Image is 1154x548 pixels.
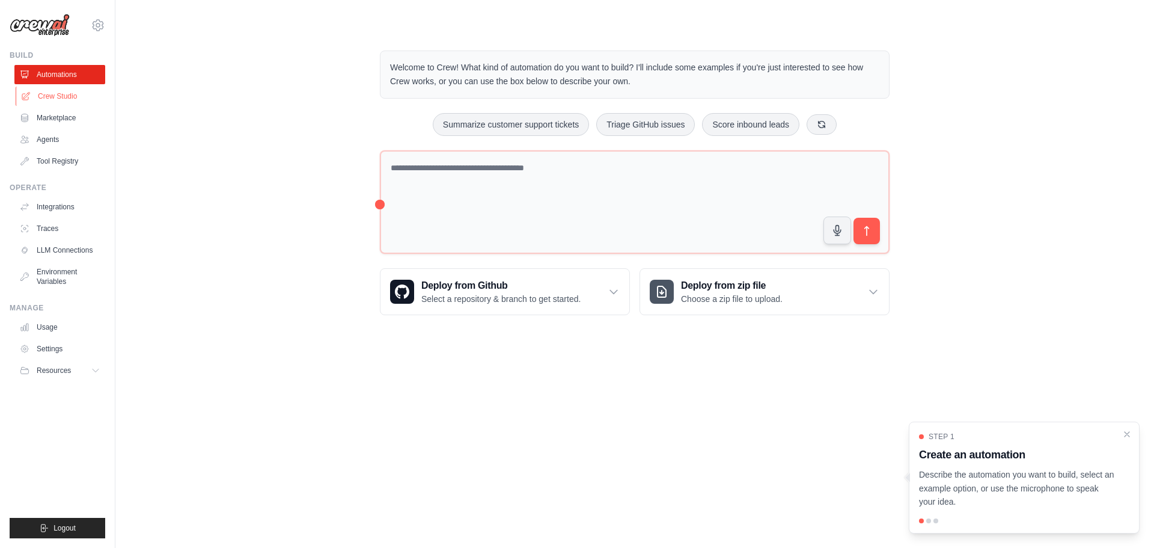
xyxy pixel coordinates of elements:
[16,87,106,106] a: Crew Studio
[10,51,105,60] div: Build
[14,197,105,217] a: Integrations
[919,446,1115,463] h3: Create an automation
[14,361,105,380] button: Resources
[433,113,589,136] button: Summarize customer support tickets
[14,65,105,84] a: Automations
[390,61,879,88] p: Welcome to Crew! What kind of automation do you want to build? I'll include some examples if you'...
[702,113,799,136] button: Score inbound leads
[14,219,105,238] a: Traces
[1094,490,1154,548] iframe: Chat Widget
[929,432,954,442] span: Step 1
[14,262,105,291] a: Environment Variables
[37,366,71,375] span: Resources
[53,523,76,533] span: Logout
[14,152,105,171] a: Tool Registry
[14,108,105,128] a: Marketplace
[10,14,70,37] img: Logo
[421,293,581,305] p: Select a repository & branch to get started.
[14,130,105,149] a: Agents
[10,183,105,192] div: Operate
[10,303,105,313] div: Manage
[421,279,581,293] h3: Deploy from Github
[10,518,105,538] button: Logout
[1122,429,1132,439] button: Close walkthrough
[14,241,105,260] a: LLM Connections
[681,279,783,293] h3: Deploy from zip file
[919,468,1115,509] p: Describe the automation you want to build, select an example option, or use the microphone to spe...
[681,293,783,305] p: Choose a zip file to upload.
[14,318,105,337] a: Usage
[596,113,695,136] button: Triage GitHub issues
[14,339,105,359] a: Settings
